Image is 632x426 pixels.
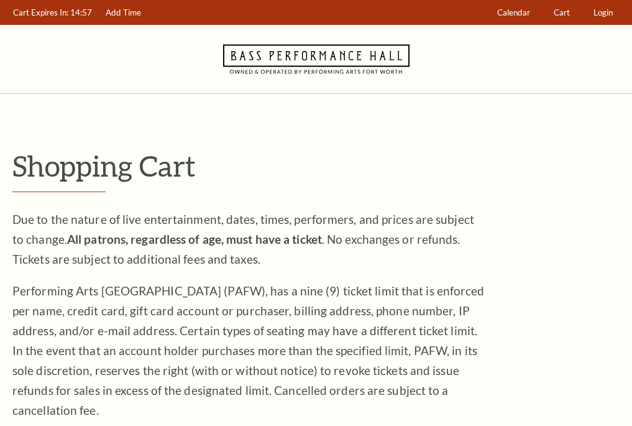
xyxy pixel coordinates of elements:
[12,150,620,182] p: Shopping Cart
[100,1,147,25] a: Add Time
[554,7,570,17] span: Cart
[497,7,530,17] span: Calendar
[12,212,474,266] span: Due to the nature of live entertainment, dates, times, performers, and prices are subject to chan...
[548,1,576,25] a: Cart
[70,7,92,17] span: 14:57
[492,1,536,25] a: Calendar
[593,7,613,17] span: Login
[588,1,619,25] a: Login
[13,7,68,17] span: Cart Expires In:
[67,232,322,246] strong: All patrons, regardless of age, must have a ticket
[12,281,485,420] p: Performing Arts [GEOGRAPHIC_DATA] (PAFW), has a nine (9) ticket limit that is enforced per name, ...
